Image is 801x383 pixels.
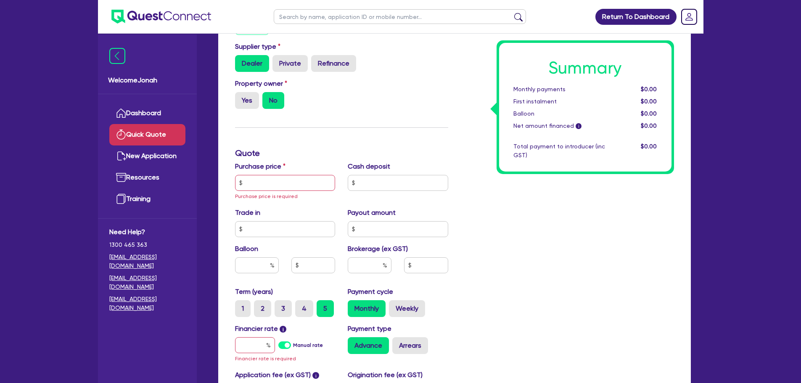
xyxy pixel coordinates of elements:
[293,341,323,349] label: Manual rate
[116,172,126,182] img: resources
[109,103,185,124] a: Dashboard
[109,167,185,188] a: Resources
[272,55,308,72] label: Private
[109,188,185,210] a: Training
[641,110,657,117] span: $0.00
[576,124,582,129] span: i
[235,300,251,317] label: 1
[116,129,126,140] img: quick-quote
[235,55,269,72] label: Dealer
[254,300,271,317] label: 2
[595,9,677,25] a: Return To Dashboard
[109,240,185,249] span: 1300 465 363
[348,161,390,172] label: Cash deposit
[109,145,185,167] a: New Application
[348,300,386,317] label: Monthly
[312,372,319,379] span: i
[389,300,425,317] label: Weekly
[235,148,448,158] h3: Quote
[641,122,657,129] span: $0.00
[641,86,657,92] span: $0.00
[235,356,296,362] span: Financier rate is required
[274,9,526,24] input: Search by name, application ID or mobile number...
[641,143,657,150] span: $0.00
[507,85,611,94] div: Monthly payments
[235,161,286,172] label: Purchase price
[235,79,287,89] label: Property owner
[235,92,259,109] label: Yes
[348,324,391,334] label: Payment type
[109,124,185,145] a: Quick Quote
[678,6,700,28] a: Dropdown toggle
[235,244,258,254] label: Balloon
[348,370,423,380] label: Origination fee (ex GST)
[109,227,185,237] span: Need Help?
[348,287,393,297] label: Payment cycle
[392,337,428,354] label: Arrears
[311,55,356,72] label: Refinance
[116,194,126,204] img: training
[348,208,396,218] label: Payout amount
[109,274,185,291] a: [EMAIL_ADDRESS][DOMAIN_NAME]
[235,287,273,297] label: Term (years)
[317,300,334,317] label: 5
[507,142,611,160] div: Total payment to introducer (inc GST)
[348,244,408,254] label: Brokerage (ex GST)
[235,208,260,218] label: Trade in
[109,48,125,64] img: icon-menu-close
[235,42,280,52] label: Supplier type
[275,300,292,317] label: 3
[262,92,284,109] label: No
[280,326,286,333] span: i
[507,109,611,118] div: Balloon
[111,10,211,24] img: quest-connect-logo-blue
[513,58,657,78] h1: Summary
[235,193,298,199] span: Purchase price is required
[641,98,657,105] span: $0.00
[109,253,185,270] a: [EMAIL_ADDRESS][DOMAIN_NAME]
[507,97,611,106] div: First instalment
[116,151,126,161] img: new-application
[507,122,611,130] div: Net amount financed
[295,300,313,317] label: 4
[235,370,311,380] label: Application fee (ex GST)
[348,337,389,354] label: Advance
[109,295,185,312] a: [EMAIL_ADDRESS][DOMAIN_NAME]
[235,324,287,334] label: Financier rate
[108,75,187,85] span: Welcome Jonah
